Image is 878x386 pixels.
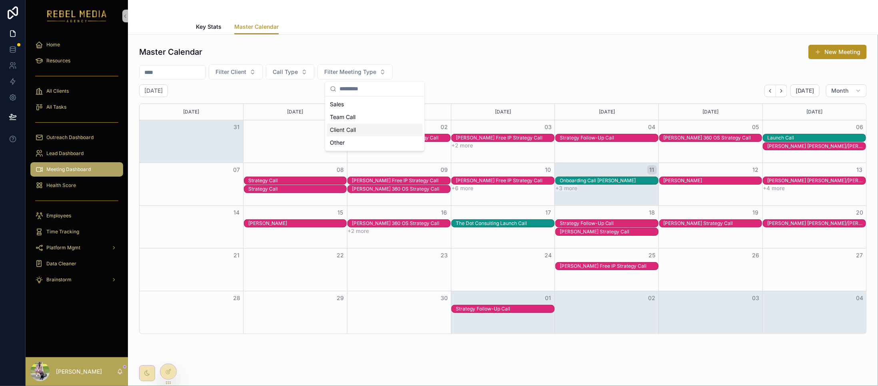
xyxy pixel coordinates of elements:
[543,122,553,132] button: 03
[46,88,69,94] span: All Clients
[30,146,123,161] a: Lead Dashboard
[767,143,866,149] div: [PERSON_NAME] [PERSON_NAME]/[PERSON_NAME] Healthcare Advisors
[560,135,658,141] div: Strategy Follow-Up Call
[855,165,864,175] button: 13
[248,177,347,184] div: Strategy Call
[47,10,107,22] img: App logo
[647,165,657,175] button: 11
[245,104,346,120] div: [DATE]
[767,220,866,227] div: [PERSON_NAME] [PERSON_NAME]/[PERSON_NAME] Healthcare Advisors
[751,208,760,217] button: 19
[560,263,658,269] div: [PERSON_NAME] Free IP Strategy Call
[352,177,450,184] div: [PERSON_NAME] Free IP Strategy Call
[664,135,762,141] div: [PERSON_NAME] 360 OS Strategy Call
[273,68,298,76] span: Call Type
[144,87,163,95] h2: [DATE]
[352,186,450,192] div: [PERSON_NAME] 360 OS Strategy Call
[46,42,60,48] span: Home
[56,368,102,376] p: [PERSON_NAME]
[855,251,864,260] button: 27
[439,122,449,132] button: 02
[335,293,345,303] button: 29
[30,257,123,271] a: Data Cleaner
[556,104,657,120] div: [DATE]
[327,111,423,123] div: Team Call
[266,64,314,80] button: Select Button
[767,177,866,184] div: Dr Bhushan Bonde Thaddeus/Leland Healthcare Advisors
[30,225,123,239] a: Time Tracking
[826,84,867,97] button: Month
[30,54,123,68] a: Resources
[808,45,867,59] button: New Meeting
[30,100,123,114] a: All Tasks
[790,84,820,97] button: [DATE]
[664,177,762,184] div: [PERSON_NAME]
[751,293,760,303] button: 03
[234,20,279,35] a: Master Calendar
[751,251,760,260] button: 26
[327,98,423,111] div: Sales
[664,220,762,227] div: Barry Toser Strategy Call
[855,293,864,303] button: 04
[456,134,554,141] div: Jessica Tena Free IP Strategy Call
[439,208,449,217] button: 16
[560,134,658,141] div: Strategy Follow-Up Call
[560,220,658,227] div: Strategy Follow-Up Call
[232,165,241,175] button: 07
[439,251,449,260] button: 23
[560,263,658,270] div: Malia L Arnold Free IP Strategy Call
[352,185,450,193] div: John P. Sherk 360 OS Strategy Call
[324,68,376,76] span: Filter Meeting Type
[456,306,554,312] div: Strategy Follow-Up Call
[352,220,450,227] div: [PERSON_NAME] 360 OS Strategy Call
[139,103,867,334] div: Month View
[30,273,123,287] a: Brainstorm
[456,177,554,184] div: [PERSON_NAME] Free IP Strategy Call
[560,229,658,235] div: [PERSON_NAME] Strategy Call
[46,213,71,219] span: Employees
[751,122,760,132] button: 05
[46,166,91,173] span: Meeting Dashboard
[335,165,345,175] button: 08
[30,178,123,193] a: Health Score
[647,122,657,132] button: 04
[46,229,79,235] span: Time Tracking
[456,305,554,312] div: Strategy Follow-Up Call
[796,87,814,94] span: [DATE]
[196,23,221,31] span: Key Stats
[248,220,347,227] div: Sharon Wilson
[543,293,553,303] button: 01
[855,208,864,217] button: 20
[764,104,865,120] div: [DATE]
[543,208,553,217] button: 17
[767,143,866,150] div: Peter Choi Thaddeus/Leland Healthcare Advisors
[139,46,202,58] h1: Master Calendar
[767,134,866,141] div: Launch Call
[456,220,554,227] div: The Dot Consulting Launch Call
[232,251,241,260] button: 21
[30,38,123,52] a: Home
[234,23,279,31] span: Master Calendar
[30,209,123,223] a: Employees
[30,130,123,145] a: Outreach Dashboard
[664,177,762,184] div: Carl Watkins
[352,177,450,184] div: Danica Meredith Free IP Strategy Call
[335,251,345,260] button: 22
[46,182,76,189] span: Health Score
[325,96,425,151] div: Suggestions
[776,85,787,97] button: Next
[26,32,128,297] div: scrollable content
[764,85,776,97] button: Back
[141,104,242,120] div: [DATE]
[451,142,473,149] button: +2 more
[327,123,423,136] div: Client Call
[767,135,866,141] div: Launch Call
[248,220,347,227] div: [PERSON_NAME]
[46,58,70,64] span: Resources
[30,84,123,98] a: All Clients
[855,122,864,132] button: 06
[560,228,658,235] div: Barry Toser Strategy Call
[453,104,554,120] div: [DATE]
